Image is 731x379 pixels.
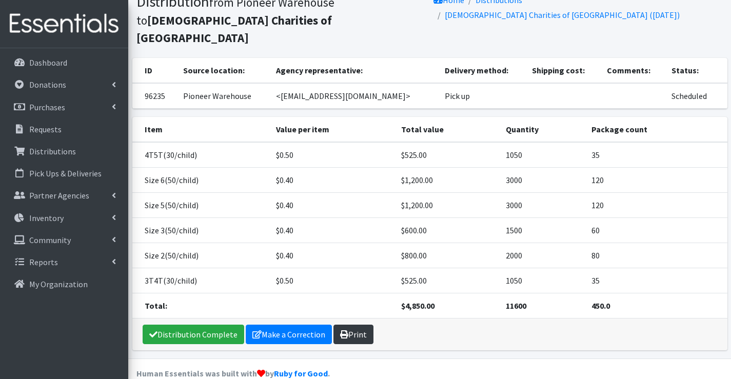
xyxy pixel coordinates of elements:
[29,168,102,178] p: Pick Ups & Deliveries
[500,217,586,243] td: 1500
[500,268,586,293] td: 1050
[4,74,124,95] a: Donations
[132,243,270,268] td: Size 2(50/child)
[585,117,727,142] th: Package count
[29,235,71,245] p: Community
[395,192,500,217] td: $1,200.00
[270,142,395,168] td: $0.50
[4,252,124,272] a: Reports
[395,243,500,268] td: $800.00
[4,119,124,139] a: Requests
[591,301,610,311] strong: 450.0
[132,167,270,192] td: Size 6(50/child)
[132,192,270,217] td: Size 5(50/child)
[500,117,586,142] th: Quantity
[585,268,727,293] td: 35
[132,142,270,168] td: 4T5T(30/child)
[270,167,395,192] td: $0.40
[29,213,64,223] p: Inventory
[506,301,526,311] strong: 11600
[29,124,62,134] p: Requests
[439,83,526,109] td: Pick up
[132,117,270,142] th: Item
[274,368,328,378] a: Ruby for Good
[4,52,124,73] a: Dashboard
[585,243,727,268] td: 80
[136,368,330,378] strong: Human Essentials was built with by .
[246,325,332,344] a: Make a Correction
[500,167,586,192] td: 3000
[395,217,500,243] td: $600.00
[136,13,332,46] b: [DEMOGRAPHIC_DATA] Charities of [GEOGRAPHIC_DATA]
[333,325,373,344] a: Print
[500,243,586,268] td: 2000
[29,279,88,289] p: My Organization
[395,142,500,168] td: $525.00
[500,192,586,217] td: 3000
[4,163,124,184] a: Pick Ups & Deliveries
[601,58,665,83] th: Comments:
[29,257,58,267] p: Reports
[145,301,167,311] strong: Total:
[29,57,67,68] p: Dashboard
[270,83,439,109] td: <[EMAIL_ADDRESS][DOMAIN_NAME]>
[4,7,124,41] img: HumanEssentials
[4,185,124,206] a: Partner Agencies
[526,58,601,83] th: Shipping cost:
[270,58,439,83] th: Agency representative:
[665,83,727,109] td: Scheduled
[270,268,395,293] td: $0.50
[270,243,395,268] td: $0.40
[132,217,270,243] td: Size 3(50/child)
[395,167,500,192] td: $1,200.00
[132,268,270,293] td: 3T4T(30/child)
[401,301,434,311] strong: $4,850.00
[4,97,124,117] a: Purchases
[585,142,727,168] td: 35
[665,58,727,83] th: Status:
[143,325,244,344] a: Distribution Complete
[29,102,65,112] p: Purchases
[132,83,177,109] td: 96235
[445,10,680,20] a: [DEMOGRAPHIC_DATA] Charities of [GEOGRAPHIC_DATA] ([DATE])
[270,217,395,243] td: $0.40
[4,230,124,250] a: Community
[132,58,177,83] th: ID
[585,217,727,243] td: 60
[4,141,124,162] a: Distributions
[500,142,586,168] td: 1050
[4,274,124,294] a: My Organization
[29,146,76,156] p: Distributions
[177,58,270,83] th: Source location:
[395,117,500,142] th: Total value
[395,268,500,293] td: $525.00
[270,192,395,217] td: $0.40
[585,192,727,217] td: 120
[439,58,526,83] th: Delivery method:
[29,79,66,90] p: Donations
[29,190,89,201] p: Partner Agencies
[585,167,727,192] td: 120
[4,208,124,228] a: Inventory
[177,83,270,109] td: Pioneer Warehouse
[270,117,395,142] th: Value per item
